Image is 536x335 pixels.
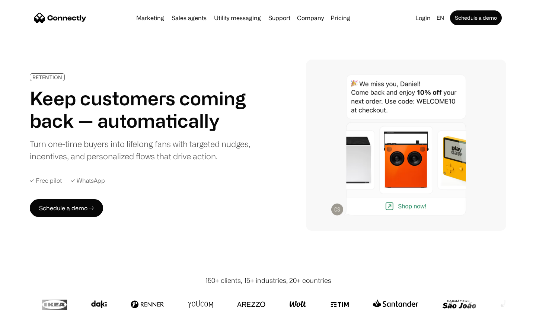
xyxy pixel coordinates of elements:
[133,15,167,21] a: Marketing
[71,177,105,184] div: ✓ WhatsApp
[437,13,444,23] div: en
[30,138,256,162] div: Turn one-time buyers into lifelong fans with targeted nudges, incentives, and personalized flows ...
[265,15,293,21] a: Support
[297,13,324,23] div: Company
[450,10,502,25] a: Schedule a demo
[30,87,256,132] h1: Keep customers coming back — automatically
[32,74,62,80] div: RETENTION
[412,13,434,23] a: Login
[205,275,331,285] div: 150+ clients, 15+ industries, 20+ countries
[30,177,62,184] div: ✓ Free pilot
[211,15,264,21] a: Utility messaging
[328,15,353,21] a: Pricing
[169,15,210,21] a: Sales agents
[30,199,103,217] a: Schedule a demo →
